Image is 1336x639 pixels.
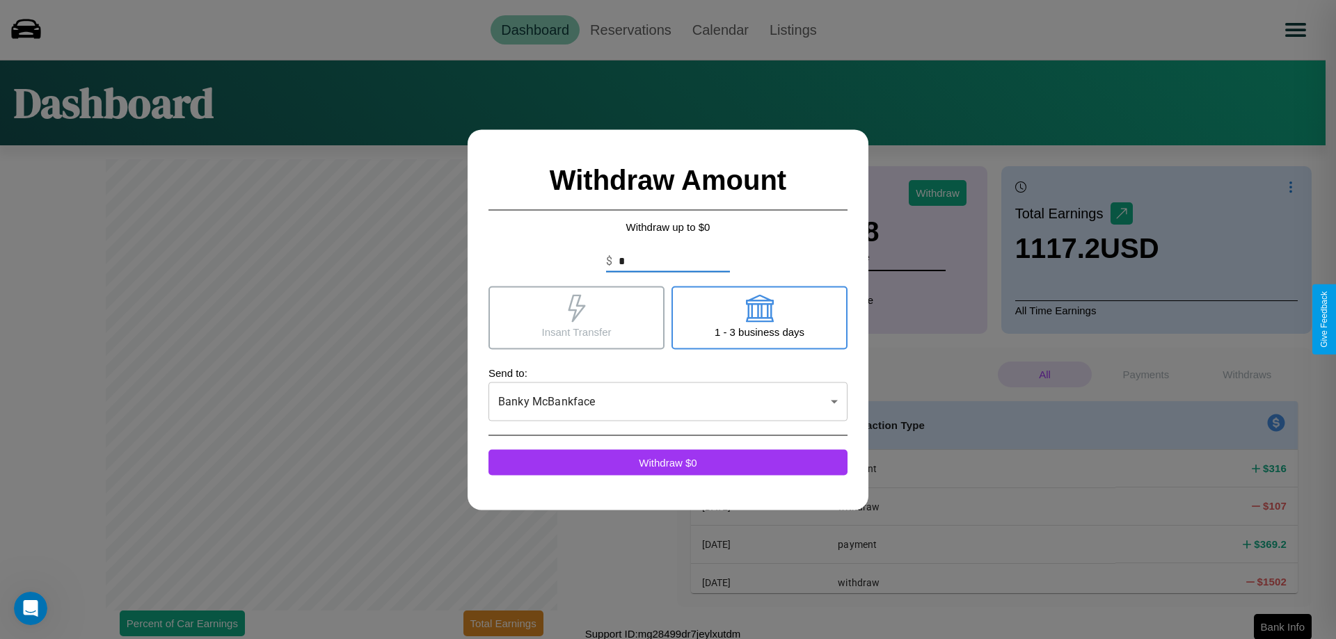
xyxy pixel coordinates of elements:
[488,217,848,236] p: Withdraw up to $ 0
[541,322,611,341] p: Insant Transfer
[1319,291,1329,348] div: Give Feedback
[715,322,804,341] p: 1 - 3 business days
[606,252,612,269] p: $
[14,592,47,625] iframe: Intercom live chat
[488,363,848,382] p: Send to:
[488,382,848,421] div: Banky McBankface
[488,449,848,475] button: Withdraw $0
[488,150,848,210] h2: Withdraw Amount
